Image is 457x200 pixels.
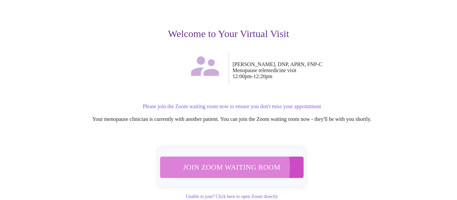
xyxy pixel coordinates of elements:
[22,28,435,39] h3: Welcome to Your Virtual Visit
[233,61,435,79] p: [PERSON_NAME], DNP, APRN, FNP-C Menopause telemedicine visit 12:00pm - 12:20pm
[169,161,295,173] span: Join Zoom Waiting Room
[186,194,278,199] a: Unable to join? Click here to open Zoom directly
[29,116,435,122] p: Your menopause clinician is currently with another patient. You can join the Zoom waiting room no...
[29,104,435,110] p: Please join the Zoom waiting room now to ensure you don't miss your appointment
[160,157,303,178] button: Join Zoom Waiting Room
